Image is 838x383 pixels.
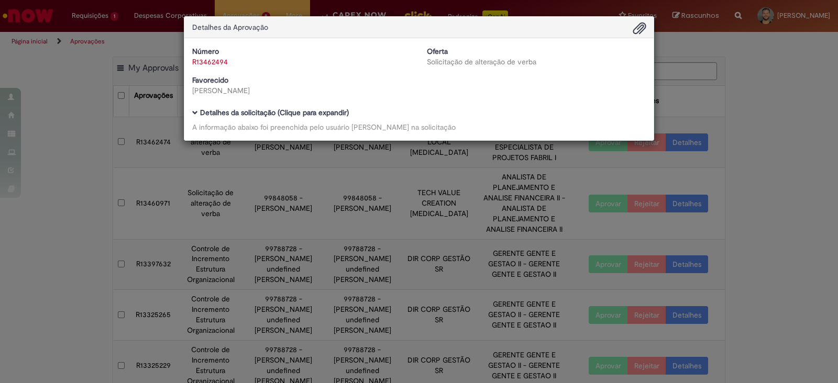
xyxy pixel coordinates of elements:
[192,75,228,85] b: Favorecido
[192,85,411,96] div: [PERSON_NAME]
[192,122,646,132] div: A informação abaixo foi preenchida pelo usuário [PERSON_NAME] na solicitação
[192,109,646,117] h5: Detalhes da solicitação (Clique para expandir)
[192,57,228,66] a: R13462494
[200,108,349,117] b: Detalhes da solicitação (Clique para expandir)
[192,22,268,32] span: Detalhes da Aprovação
[427,57,646,67] div: Solicitação de alteração de verba
[427,47,448,56] b: Oferta
[192,47,219,56] b: Número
